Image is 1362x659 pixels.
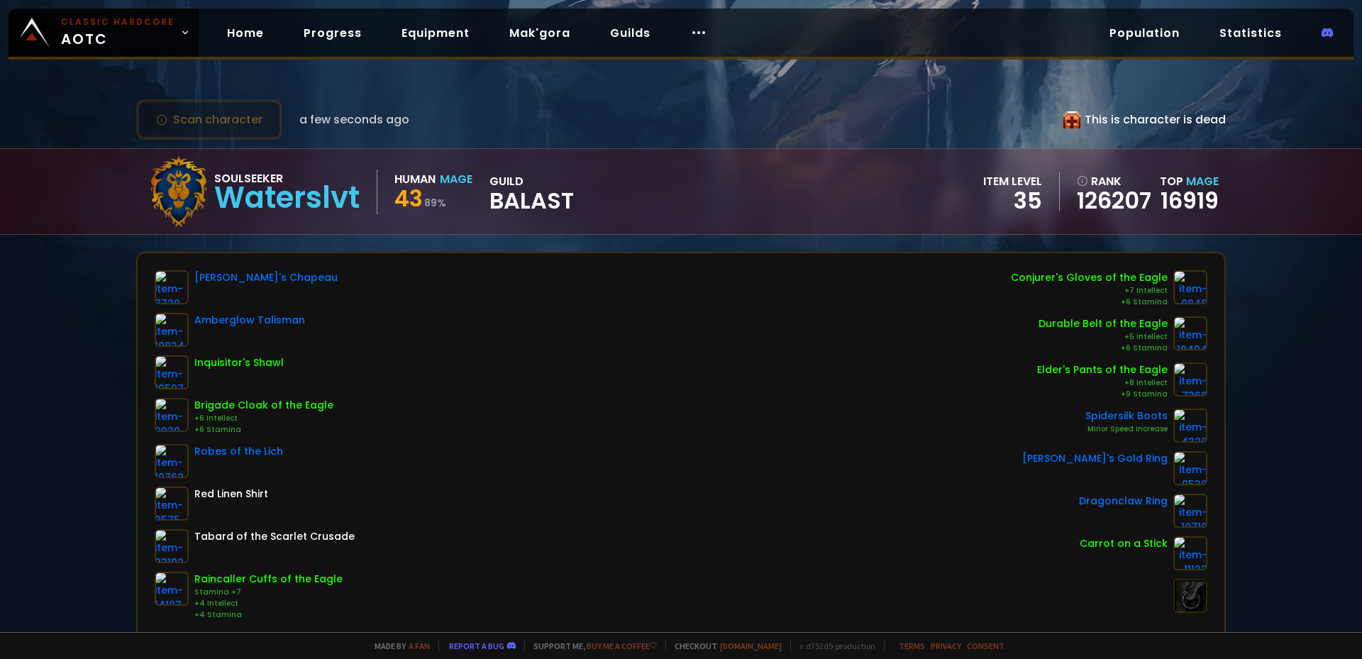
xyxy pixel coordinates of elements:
div: +9 Stamina [1037,389,1168,400]
span: 43 [394,182,423,214]
div: guild [489,172,574,211]
div: Red Linen Shirt [194,487,268,502]
div: Soulseeker [214,170,360,187]
div: Elder's Pants of the Eagle [1037,362,1168,377]
img: item-11122 [1173,536,1207,570]
div: +6 Intellect [194,413,333,424]
a: a fan [409,641,430,651]
div: Durable Belt of the Eagle [1039,316,1168,331]
span: Checkout [665,641,782,651]
a: [DOMAIN_NAME] [720,641,782,651]
div: +7 Intellect [1011,285,1168,297]
div: Stamina +7 [194,587,343,598]
a: 126207 [1077,190,1151,211]
div: [PERSON_NAME]'s Chapeau [194,270,338,285]
img: item-9929 [155,398,189,432]
img: item-4320 [1173,409,1207,443]
div: Conjurer's Gloves of the Eagle [1011,270,1168,285]
div: Brigade Cloak of the Eagle [194,398,333,413]
img: item-2575 [155,487,189,521]
div: +8 Intellect [1037,377,1168,389]
a: Terms [899,641,925,651]
a: Mak'gora [498,18,582,48]
div: This is character is dead [1063,111,1226,128]
img: item-23192 [155,529,189,563]
a: Buy me a coffee [587,641,657,651]
button: Scan character [136,99,282,140]
div: Top [1160,172,1219,190]
a: Home [216,18,275,48]
img: item-10824 [155,313,189,347]
div: [PERSON_NAME]'s Gold Ring [1022,451,1168,466]
div: +6 Stamina [194,424,333,436]
div: +6 Stamina [1011,297,1168,308]
div: Raincaller Cuffs of the Eagle [194,572,343,587]
img: item-7368 [1173,362,1207,397]
span: v. d752d5 - production [790,641,875,651]
div: Minor Speed Increase [1085,423,1168,435]
span: Mage [1186,173,1219,189]
div: Dragonclaw Ring [1079,494,1168,509]
a: Privacy [931,641,961,651]
div: Carrot on a Stick [1080,536,1168,551]
a: Population [1098,18,1191,48]
span: BALAST [489,190,574,211]
div: +4 Intellect [194,598,343,609]
div: Amberglow Talisman [194,313,305,328]
img: item-19507 [155,355,189,389]
img: item-9848 [1173,270,1207,304]
img: item-10710 [1173,494,1207,528]
a: Statistics [1208,18,1293,48]
a: Guilds [599,18,662,48]
span: AOTC [61,16,175,50]
img: item-14187 [155,572,189,606]
a: Classic HardcoreAOTC [9,9,199,57]
span: a few seconds ago [299,111,409,128]
div: Spidersilk Boots [1085,409,1168,423]
small: 89 % [424,196,446,210]
img: item-10762 [155,444,189,478]
div: +5 Intellect [1039,331,1168,343]
span: Made by [366,641,430,651]
a: Report a bug [449,641,504,651]
div: item level [983,172,1042,190]
div: +4 Stamina [194,609,343,621]
div: Robes of the Lich [194,444,283,459]
div: Inquisitor's Shawl [194,355,284,370]
a: 16919 [1161,184,1219,216]
div: Waterslvt [214,187,360,209]
small: Classic Hardcore [61,16,175,28]
img: item-10404 [1173,316,1207,350]
img: item-7720 [155,270,189,304]
div: Human [394,170,436,188]
div: rank [1077,172,1151,190]
div: 35 [983,190,1042,211]
div: Tabard of the Scarlet Crusade [194,529,355,544]
span: Support me, [524,641,657,651]
img: item-9538 [1173,451,1207,485]
a: Equipment [390,18,481,48]
a: Progress [292,18,373,48]
div: Mage [440,170,472,188]
div: +6 Stamina [1039,343,1168,354]
a: Consent [967,641,1004,651]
